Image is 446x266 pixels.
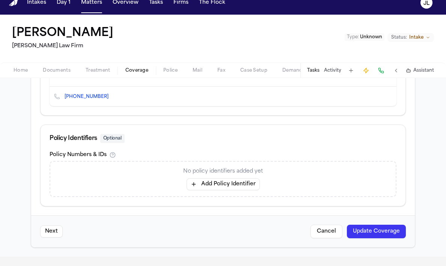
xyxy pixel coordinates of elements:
[40,225,63,237] button: Next
[413,68,434,74] span: Assistant
[307,68,319,74] button: Tasks
[163,68,178,74] span: Police
[347,35,359,39] span: Type :
[360,35,382,39] span: Unknown
[387,33,434,42] button: Change status from Intake
[43,68,71,74] span: Documents
[187,178,260,190] button: Add Policy Identifier
[376,65,386,76] button: Make a Call
[100,134,125,143] span: Optional
[12,42,116,51] h2: [PERSON_NAME] Law Firm
[86,68,110,74] span: Treatment
[14,68,28,74] span: Home
[406,68,434,74] button: Assistant
[50,168,396,175] p: No policy identifiers added yet
[12,27,113,40] button: Edit matter name
[347,225,406,238] button: Update Coverage
[282,68,303,74] span: Demand
[50,152,107,158] label: Policy Numbers & IDs
[125,68,148,74] span: Coverage
[193,68,202,74] span: Mail
[65,94,108,100] a: [PHONE_NUMBER]
[346,65,356,76] button: Add Task
[409,35,423,41] span: Intake
[217,68,225,74] span: Fax
[50,134,396,143] div: Policy Identifiers
[345,33,384,41] button: Edit Type: Unknown
[240,68,267,74] span: Case Setup
[324,68,341,74] button: Activity
[361,65,371,76] button: Create Immediate Task
[310,225,342,238] button: Cancel
[12,27,113,40] h1: [PERSON_NAME]
[360,67,387,80] button: Add
[391,35,407,41] span: Status:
